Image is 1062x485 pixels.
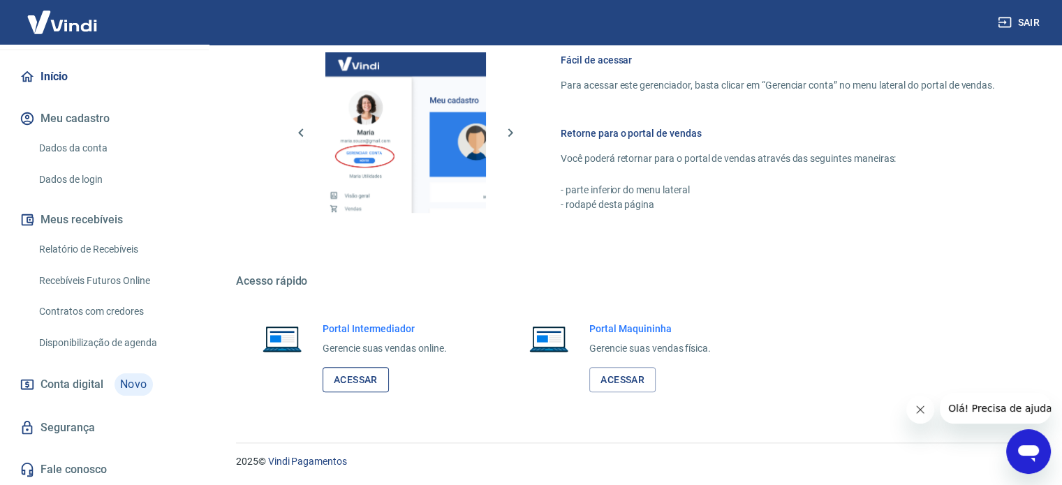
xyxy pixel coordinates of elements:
img: Vindi [17,1,108,43]
p: - parte inferior do menu lateral [561,183,995,197]
a: Acessar [589,367,656,393]
h6: Fácil de acessar [561,53,995,67]
a: Acessar [323,367,389,393]
h6: Portal Maquininha [589,322,711,336]
span: Conta digital [40,375,103,394]
p: 2025 © [236,454,1028,469]
a: Segurança [17,412,192,443]
iframe: Botão para abrir a janela de mensagens [1006,429,1051,474]
h6: Portal Intermediador [323,322,447,336]
p: Gerencie suas vendas física. [589,341,711,356]
p: Para acessar este gerenciador, basta clicar em “Gerenciar conta” no menu lateral do portal de ven... [561,78,995,93]
a: Fale conosco [17,454,192,485]
span: Olá! Precisa de ajuda? [8,10,117,21]
p: Gerencie suas vendas online. [323,341,447,356]
a: Dados da conta [34,134,192,163]
a: Conta digitalNovo [17,368,192,401]
a: Disponibilização de agenda [34,329,192,357]
a: Relatório de Recebíveis [34,235,192,264]
iframe: Fechar mensagem [906,396,934,424]
img: Imagem de um notebook aberto [253,322,311,355]
img: Imagem de um notebook aberto [519,322,578,355]
iframe: Mensagem da empresa [940,393,1051,424]
p: Você poderá retornar para o portal de vendas através das seguintes maneiras: [561,151,995,166]
h5: Acesso rápido [236,274,1028,288]
p: - rodapé desta página [561,197,995,212]
a: Dados de login [34,165,192,194]
img: Imagem da dashboard mostrando o botão de gerenciar conta na sidebar no lado esquerdo [325,52,486,213]
button: Sair [995,10,1045,36]
button: Meus recebíveis [17,204,192,235]
a: Contratos com credores [34,297,192,326]
h6: Retorne para o portal de vendas [561,126,995,140]
a: Início [17,61,192,92]
a: Vindi Pagamentos [268,456,347,467]
button: Meu cadastro [17,103,192,134]
a: Recebíveis Futuros Online [34,267,192,295]
span: Novo [115,373,153,396]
